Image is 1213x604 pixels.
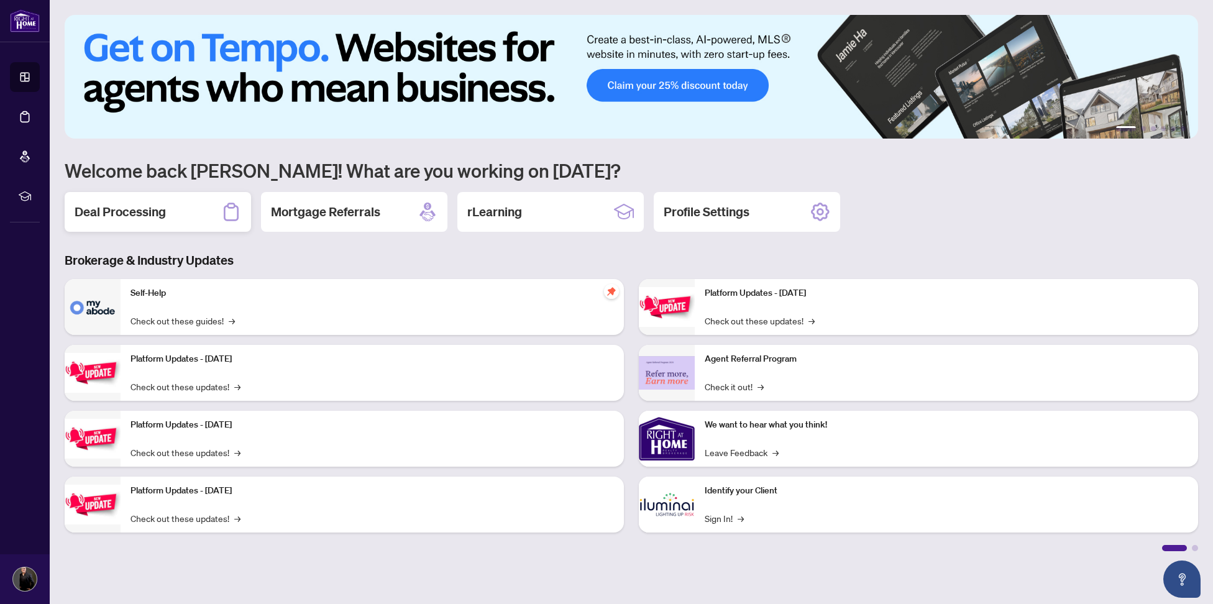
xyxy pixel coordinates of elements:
h3: Brokerage & Industry Updates [65,252,1198,269]
span: → [808,314,815,327]
a: Check out these updates!→ [130,380,240,393]
a: Check out these updates!→ [705,314,815,327]
a: Check it out!→ [705,380,764,393]
h1: Welcome back [PERSON_NAME]! What are you working on [DATE]? [65,158,1198,182]
h2: Deal Processing [75,203,166,221]
img: Platform Updates - July 21, 2025 [65,419,121,458]
img: Platform Updates - July 8, 2025 [65,485,121,524]
button: 2 [1141,126,1146,131]
p: Agent Referral Program [705,352,1188,366]
a: Check out these guides!→ [130,314,235,327]
a: Leave Feedback→ [705,446,779,459]
h2: Mortgage Referrals [271,203,380,221]
p: Platform Updates - [DATE] [130,352,614,366]
img: Slide 0 [65,15,1198,139]
img: Agent Referral Program [639,356,695,390]
button: 3 [1151,126,1156,131]
p: We want to hear what you think! [705,418,1188,432]
p: Platform Updates - [DATE] [130,484,614,498]
span: → [234,511,240,525]
button: 1 [1116,126,1136,131]
h2: Profile Settings [664,203,749,221]
img: Platform Updates - June 23, 2025 [639,287,695,326]
span: → [738,511,744,525]
a: Check out these updates!→ [130,511,240,525]
button: 6 [1181,126,1186,131]
img: Identify your Client [639,477,695,533]
span: pushpin [604,284,619,299]
p: Platform Updates - [DATE] [130,418,614,432]
p: Identify your Client [705,484,1188,498]
span: → [758,380,764,393]
p: Platform Updates - [DATE] [705,286,1188,300]
button: 4 [1161,126,1166,131]
a: Check out these updates!→ [130,446,240,459]
p: Self-Help [130,286,614,300]
h2: rLearning [467,203,522,221]
a: Sign In!→ [705,511,744,525]
span: → [234,380,240,393]
img: Platform Updates - September 16, 2025 [65,353,121,392]
span: → [772,446,779,459]
span: → [229,314,235,327]
img: Self-Help [65,279,121,335]
span: → [234,446,240,459]
button: 5 [1171,126,1176,131]
img: We want to hear what you think! [639,411,695,467]
button: Open asap [1163,561,1201,598]
img: Profile Icon [13,567,37,591]
img: logo [10,9,40,32]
